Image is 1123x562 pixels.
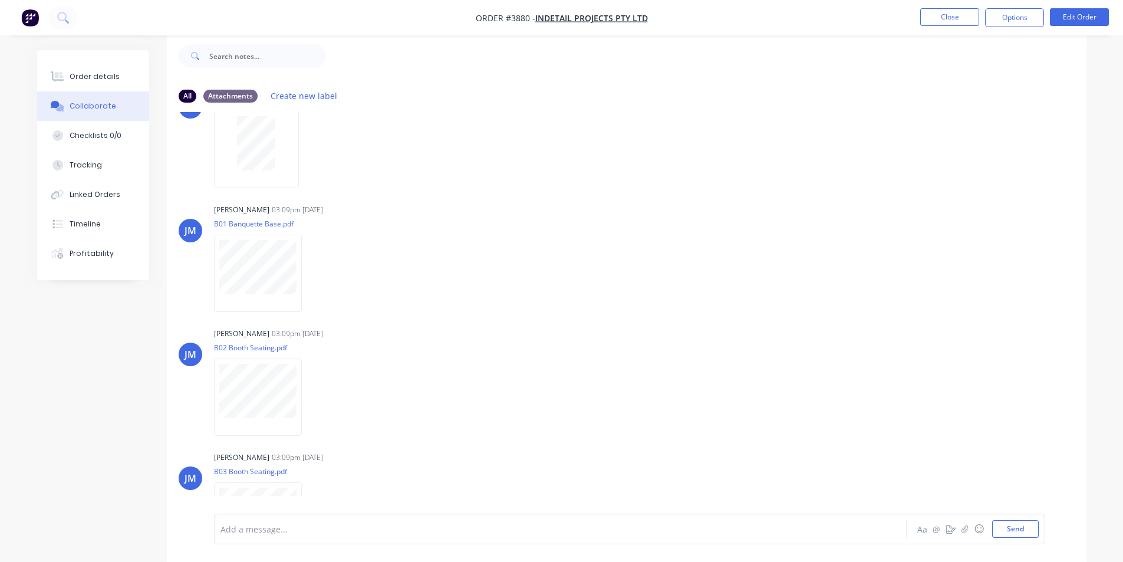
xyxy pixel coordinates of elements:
[214,452,269,463] div: [PERSON_NAME]
[214,328,269,339] div: [PERSON_NAME]
[535,12,648,24] a: Indetail Projects Pty Ltd
[203,90,258,103] div: Attachments
[70,248,114,259] div: Profitability
[37,91,149,121] button: Collaborate
[214,343,314,353] p: B02 Booth Seating.pdf
[265,88,344,104] button: Create new label
[70,101,116,111] div: Collaborate
[920,8,979,26] button: Close
[272,452,323,463] div: 03:09pm [DATE]
[21,9,39,27] img: Factory
[992,520,1039,538] button: Send
[185,347,196,361] div: JM
[70,130,121,141] div: Checklists 0/0
[179,90,196,103] div: All
[1050,8,1109,26] button: Edit Order
[930,522,944,536] button: @
[37,180,149,209] button: Linked Orders
[37,62,149,91] button: Order details
[915,522,930,536] button: Aa
[70,219,101,229] div: Timeline
[185,224,196,238] div: JM
[37,239,149,268] button: Profitability
[972,522,986,536] button: ☺
[272,328,323,339] div: 03:09pm [DATE]
[209,44,326,68] input: Search notes...
[214,466,314,476] p: B03 Booth Seating.pdf
[70,189,120,200] div: Linked Orders
[37,150,149,180] button: Tracking
[70,71,120,82] div: Order details
[985,8,1044,27] button: Options
[37,209,149,239] button: Timeline
[214,205,269,215] div: [PERSON_NAME]
[272,205,323,215] div: 03:09pm [DATE]
[70,160,102,170] div: Tracking
[476,12,535,24] span: Order #3880 -
[214,219,314,229] p: B01 Banquette Base.pdf
[37,121,149,150] button: Checklists 0/0
[185,471,196,485] div: JM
